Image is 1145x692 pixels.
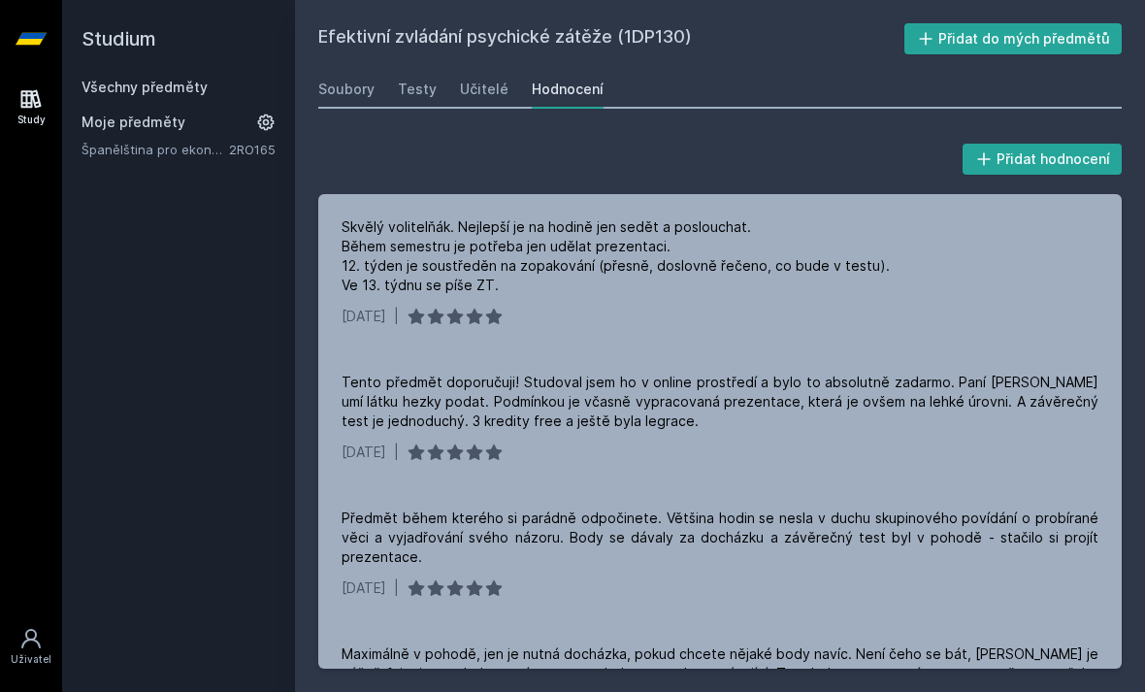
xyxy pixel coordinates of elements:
[460,70,508,109] a: Učitelé
[394,443,399,462] div: |
[17,113,46,127] div: Study
[342,509,1098,567] div: Předmět během kterého si parádně odpočinete. Většina hodin se nesla v duchu skupinového povídání ...
[342,217,894,295] div: Skvělý volitelňák. Nejlepší je na hodině jen sedět a poslouchat. Během semestru je potřeba jen ud...
[318,80,375,99] div: Soubory
[394,578,399,598] div: |
[4,617,58,676] a: Uživatel
[963,144,1123,175] button: Přidat hodnocení
[318,23,904,54] h2: Efektivní zvládání psychické zátěže (1DP130)
[342,578,386,598] div: [DATE]
[318,70,375,109] a: Soubory
[342,373,1098,431] div: Tento předmět doporučuji! Studoval jsem ho v online prostředí a bylo to absolutně zadarmo. Paní [...
[532,70,604,109] a: Hodnocení
[82,79,208,95] a: Všechny předměty
[398,80,437,99] div: Testy
[11,652,51,667] div: Uživatel
[82,140,229,159] a: Španělština pro ekonomy - středně pokročilá úroveň 1 (A2/B1)
[904,23,1123,54] button: Přidat do mých předmětů
[532,80,604,99] div: Hodnocení
[4,78,58,137] a: Study
[342,307,386,326] div: [DATE]
[394,307,399,326] div: |
[398,70,437,109] a: Testy
[460,80,508,99] div: Učitelé
[229,142,276,157] a: 2RO165
[342,443,386,462] div: [DATE]
[82,113,185,132] span: Moje předměty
